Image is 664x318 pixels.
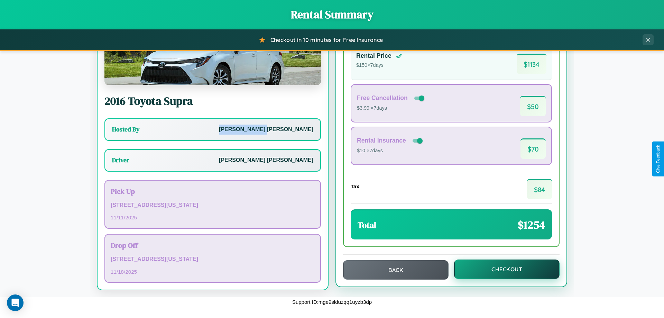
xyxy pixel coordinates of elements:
[111,200,315,210] p: [STREET_ADDRESS][US_STATE]
[112,125,139,134] h3: Hosted By
[111,213,315,222] p: 11 / 11 / 2025
[357,94,408,102] h4: Free Cancellation
[656,145,661,173] div: Give Feedback
[356,52,391,60] h4: Rental Price
[358,219,376,231] h3: Total
[520,138,546,159] span: $ 70
[112,156,129,164] h3: Driver
[7,294,24,311] div: Open Intercom Messenger
[111,254,315,264] p: [STREET_ADDRESS][US_STATE]
[270,36,383,43] span: Checkout in 10 minutes for Free Insurance
[520,96,546,116] span: $ 50
[517,54,546,74] span: $ 1134
[104,93,321,109] h2: 2016 Toyota Supra
[357,146,424,155] p: $10 × 7 days
[527,179,552,199] span: $ 84
[343,260,449,280] button: Back
[219,125,313,135] p: [PERSON_NAME] [PERSON_NAME]
[292,297,372,307] p: Support ID: mge9slduzqq1uyzb3dp
[219,155,313,165] p: [PERSON_NAME] [PERSON_NAME]
[111,240,315,250] h3: Drop Off
[351,183,359,189] h4: Tax
[111,186,315,196] h3: Pick Up
[454,260,560,279] button: Checkout
[111,267,315,276] p: 11 / 18 / 2025
[357,137,406,144] h4: Rental Insurance
[356,61,403,70] p: $ 150 × 7 days
[357,104,426,113] p: $3.99 × 7 days
[7,7,657,22] h1: Rental Summary
[518,217,545,233] span: $ 1254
